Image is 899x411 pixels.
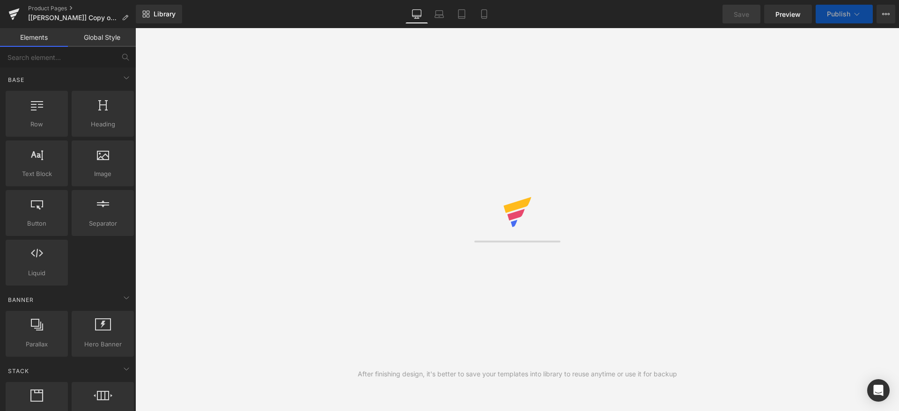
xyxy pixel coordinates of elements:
a: Tablet [450,5,473,23]
button: More [877,5,895,23]
span: Preview [775,9,801,19]
span: Parallax [8,339,65,349]
span: Row [8,119,65,129]
div: After finishing design, it's better to save your templates into library to reuse anytime or use i... [358,369,677,379]
span: Text Block [8,169,65,179]
a: Laptop [428,5,450,23]
button: Publish [816,5,873,23]
div: Open Intercom Messenger [867,379,890,402]
span: Hero Banner [74,339,131,349]
span: [[PERSON_NAME]] Copy of Savon Surgras à l'Aloé-Véra [28,14,118,22]
a: Product Pages [28,5,136,12]
span: Base [7,75,25,84]
span: Save [734,9,749,19]
a: Desktop [405,5,428,23]
a: Mobile [473,5,495,23]
span: Stack [7,367,30,375]
span: Separator [74,219,131,228]
span: Publish [827,10,850,18]
span: Button [8,219,65,228]
span: Liquid [8,268,65,278]
a: Preview [764,5,812,23]
span: Image [74,169,131,179]
span: Banner [7,295,35,304]
a: New Library [136,5,182,23]
span: Heading [74,119,131,129]
a: Global Style [68,28,136,47]
span: Library [154,10,176,18]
